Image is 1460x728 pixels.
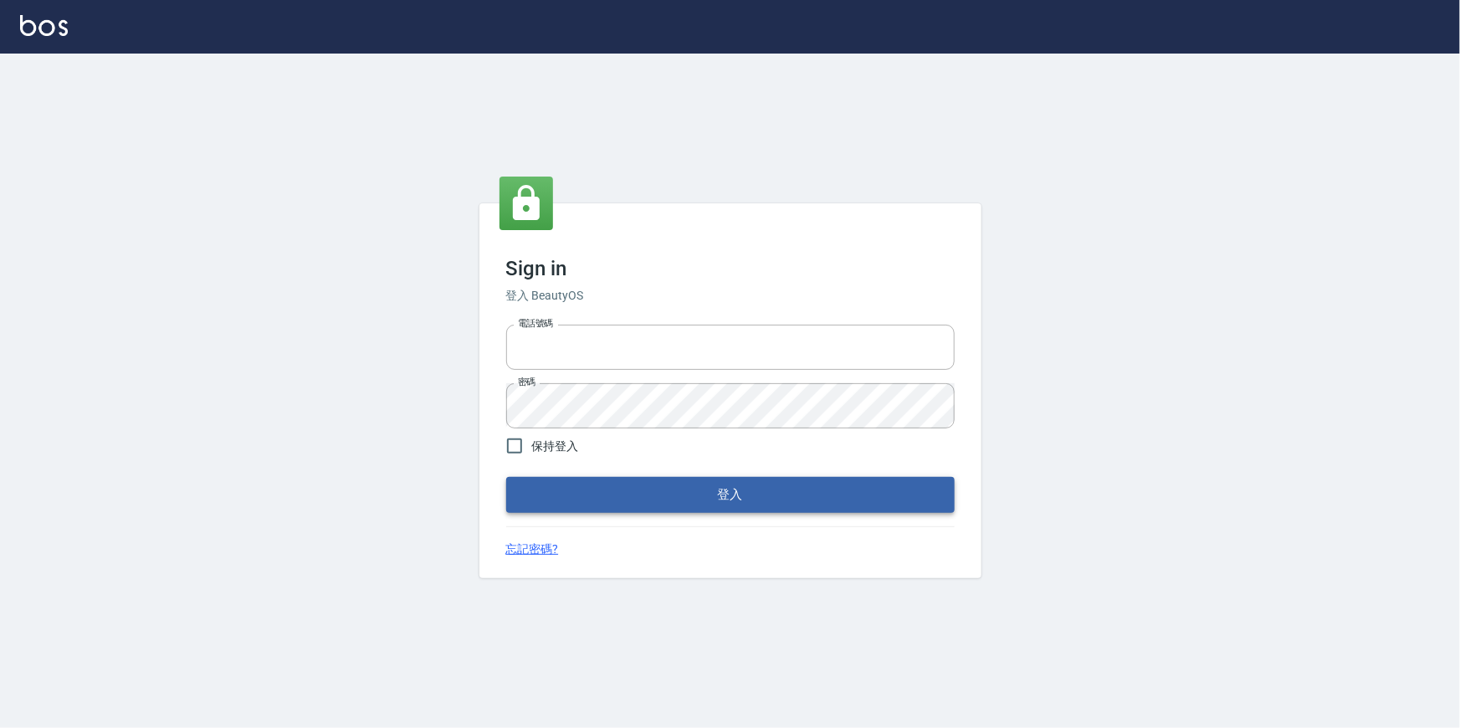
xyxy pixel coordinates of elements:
label: 密碼 [518,376,535,388]
button: 登入 [506,477,955,512]
img: Logo [20,15,68,36]
h3: Sign in [506,257,955,280]
span: 保持登入 [532,438,579,455]
h6: 登入 BeautyOS [506,287,955,305]
label: 電話號碼 [518,317,553,330]
a: 忘記密碼? [506,541,559,558]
